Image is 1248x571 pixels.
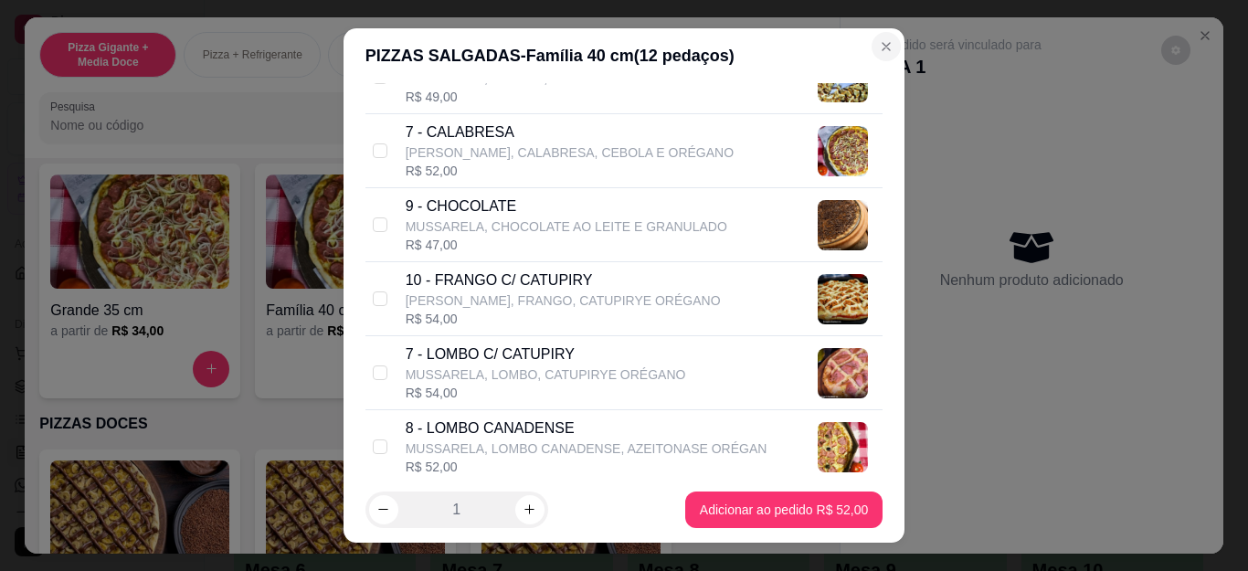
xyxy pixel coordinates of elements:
[452,499,460,521] p: 1
[406,236,727,254] div: R$ 47,00
[818,348,868,398] img: product-image
[406,270,721,291] p: 10 - FRANGO C/ CATUPIRY
[406,291,721,310] p: [PERSON_NAME], FRANGO, CATUPIRYE ORÉGANO
[406,439,767,458] p: MUSSARELA, LOMBO CANADENSE, AZEITONASE ORÉGAN
[406,365,686,384] p: MUSSARELA, LOMBO, CATUPIRYE ORÉGANO
[515,495,545,524] button: increase-product-quantity
[406,418,767,439] p: 8 - LOMBO CANADENSE
[406,310,721,328] div: R$ 54,00
[406,122,734,143] p: 7 - CALABRESA
[369,495,398,524] button: decrease-product-quantity
[406,217,727,236] p: MUSSARELA, CHOCOLATE AO LEITE E GRANULADO
[872,32,901,61] button: Close
[818,200,868,250] img: product-image
[685,492,883,528] button: Adicionar ao pedido R$ 52,00
[406,162,734,180] div: R$ 52,00
[406,143,734,162] p: [PERSON_NAME], CALABRESA, CEBOLA E ORÉGANO
[406,196,727,217] p: 9 - CHOCOLATE
[406,384,686,402] div: R$ 54,00
[365,43,883,69] div: PIZZAS SALGADAS - Família 40 cm ( 12 pedaços)
[818,422,868,472] img: product-image
[818,274,868,324] img: product-image
[406,88,755,106] div: R$ 49,00
[818,126,868,176] img: product-image
[406,458,767,476] div: R$ 52,00
[406,344,686,365] p: 7 - LOMBO C/ CATUPIRY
